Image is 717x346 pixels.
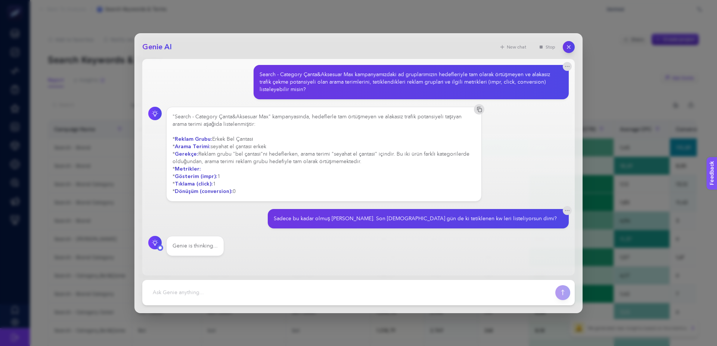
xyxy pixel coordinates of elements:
[175,143,211,150] strong: Arama Terimi:
[142,42,172,52] h2: Genie AI
[474,104,484,115] button: Copy
[175,173,217,180] strong: Gösterim (impr):
[495,42,531,52] button: New chat
[173,242,218,250] div: Genie is thinking...
[274,215,557,222] div: Sadece bu kadar olmuş [PERSON_NAME]. Son [DEMOGRAPHIC_DATA] gün de ki tetiklenen kw leri listeliy...
[534,42,560,52] button: Stop
[175,180,213,187] strong: Tıklama (click):
[175,165,201,172] strong: Metrikler:
[260,71,557,93] div: Search - Category Çanta&Aksesuar Max kampanyamızdaki ad gruplarımızın hedefleriyle tam olarak ört...
[173,113,475,195] div: "Search - Category Çanta&Aksesuar Max" kampanyasında, hedeflerle tam örtüşmeyen ve alakasız trafi...
[175,135,212,143] strong: Reklam Grubu:
[175,150,198,158] strong: Gerekçe:
[4,2,28,8] span: Feedback
[175,188,233,195] strong: Dönüşüm (conversion):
